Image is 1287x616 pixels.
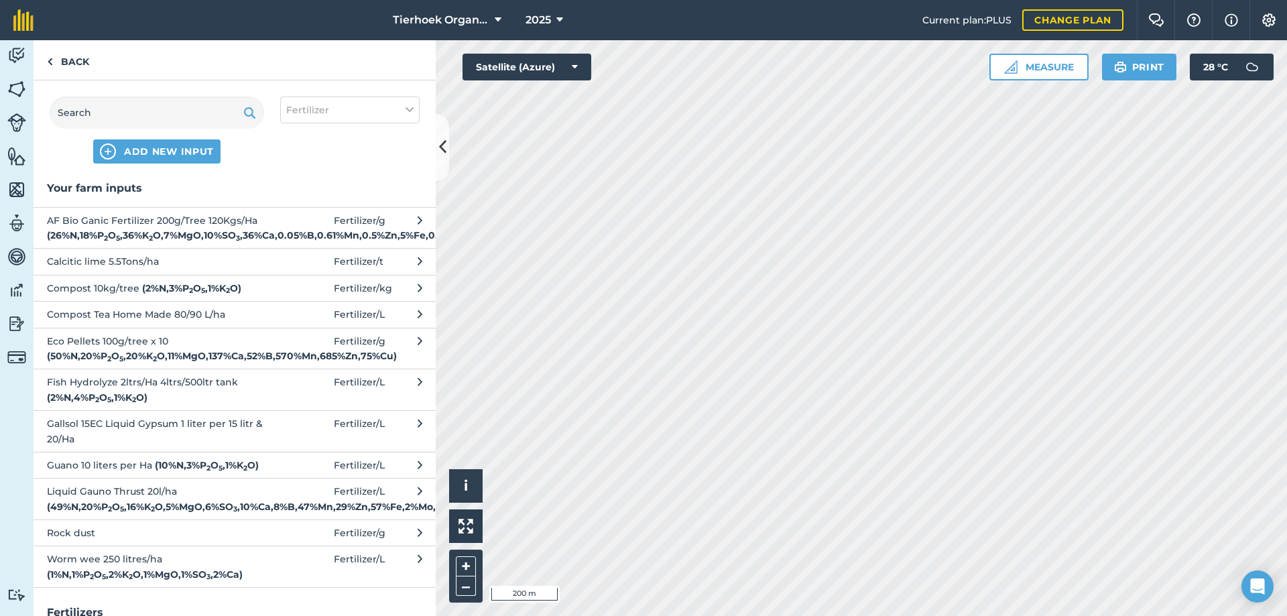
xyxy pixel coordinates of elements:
[47,552,266,582] span: Worm wee 250 litres/ha
[34,275,436,301] button: Compost 10kg/tree (2%N,3%P2O5,1%K2O)Fertilizer/kg
[47,229,475,241] strong: ( 26 % N , 18 % P O , 36 % K O , 7 % MgO , 10 % SO , 36 % Ca , 0.05 % B , 0.61 % Mn , 0.5 % Zn , ...
[116,234,120,243] sub: 5
[129,572,133,581] sub: 2
[526,12,551,28] span: 2025
[989,54,1089,80] button: Measure
[334,213,385,243] span: Fertilizer / g
[153,355,157,363] sub: 2
[1114,59,1127,75] img: svg+xml;base64,PHN2ZyB4bWxucz0iaHR0cDovL3d3dy53My5vcmcvMjAwMC9zdmciIHdpZHRoPSIxOSIgaGVpZ2h0PSIyNC...
[34,546,436,587] button: Worm wee 250 litres/ha (1%N,1%P2O5,2%K2O,1%MgO,1%SO3,2%Ca)Fertilizer/L
[47,526,266,540] span: Rock dust
[47,350,397,362] strong: ( 50 % N , 20 % P O , 20 % K O , 11 % MgO , 137 % Ca , 52 % B , 570 % Mn , 685 % Zn , 75 % Cu )
[458,519,473,534] img: Four arrows, one pointing top left, one top right, one bottom right and the last bottom left
[107,395,111,404] sub: 5
[34,328,436,369] button: Eco Pellets 100g/tree x 10 (50%N,20%P2O5,20%K2O,11%MgO,137%Ca,52%B,570%Mn,685%Zn,75%Cu)Fertilizer/g
[334,254,383,269] span: Fertilizer / t
[334,334,385,364] span: Fertilizer / g
[1203,54,1228,80] span: 28 ° C
[280,97,420,123] button: Fertilizer
[7,314,26,334] img: svg+xml;base64,PD94bWwgdmVyc2lvbj0iMS4wIiBlbmNvZGluZz0idXRmLTgiPz4KPCEtLSBHZW5lcmF0b3I6IEFkb2JlIE...
[334,484,385,514] span: Fertilizer / L
[47,213,266,243] span: AF Bio Ganic Fertilizer 200g/Tree 120Kgs/Ha
[1148,13,1164,27] img: Two speech bubbles overlapping with the left bubble in the forefront
[34,248,436,274] button: Calcitic lime 5.5Tons/ha Fertilizer/t
[124,145,214,158] span: ADD NEW INPUT
[119,355,123,363] sub: 5
[102,572,106,581] sub: 5
[334,281,392,296] span: Fertilizer / kg
[7,113,26,132] img: svg+xml;base64,PD94bWwgdmVyc2lvbj0iMS4wIiBlbmNvZGluZz0idXRmLTgiPz4KPCEtLSBHZW5lcmF0b3I6IEFkb2JlIE...
[108,505,112,513] sub: 2
[1102,54,1177,80] button: Print
[34,40,103,80] a: Back
[922,13,1012,27] span: Current plan : PLUS
[1239,54,1266,80] img: svg+xml;base64,PD94bWwgdmVyc2lvbj0iMS4wIiBlbmNvZGluZz0idXRmLTgiPz4KPCEtLSBHZW5lcmF0b3I6IEFkb2JlIE...
[34,301,436,327] button: Compost Tea Home Made 80/90 L/ha Fertilizer/L
[226,286,230,295] sub: 2
[34,519,436,546] button: Rock dust Fertilizer/g
[206,464,210,473] sub: 2
[334,375,385,405] span: Fertilizer / L
[47,375,266,405] span: Fish Hydrolyze 2ltrs/Ha 4ltrs/500ltr tank
[34,207,436,249] button: AF Bio Ganic Fertilizer 200g/Tree 120Kgs/Ha (26%N,18%P2O5,36%K2O,7%MgO,10%SO3,36%Ca,0.05%B,0.61%M...
[47,484,266,514] span: Liquid Gauno Thrust 20l/ha
[334,458,385,473] span: Fertilizer / L
[7,79,26,99] img: svg+xml;base64,PHN2ZyB4bWxucz0iaHR0cDovL3d3dy53My5vcmcvMjAwMC9zdmciIHdpZHRoPSI1NiIgaGVpZ2h0PSI2MC...
[47,254,266,269] span: Calcitic lime 5.5Tons/ha
[334,526,385,540] span: Fertilizer / g
[7,589,26,601] img: svg+xml;base64,PD94bWwgdmVyc2lvbj0iMS4wIiBlbmNvZGluZz0idXRmLTgiPz4KPCEtLSBHZW5lcmF0b3I6IEFkb2JlIE...
[1004,60,1018,74] img: Ruler icon
[90,572,94,581] sub: 2
[107,355,111,363] sub: 2
[1022,9,1123,31] a: Change plan
[7,348,26,367] img: svg+xml;base64,PD94bWwgdmVyc2lvbj0iMS4wIiBlbmNvZGluZz0idXRmLTgiPz4KPCEtLSBHZW5lcmF0b3I6IEFkb2JlIE...
[7,247,26,267] img: svg+xml;base64,PD94bWwgdmVyc2lvbj0iMS4wIiBlbmNvZGluZz0idXRmLTgiPz4KPCEtLSBHZW5lcmF0b3I6IEFkb2JlIE...
[464,477,468,494] span: i
[132,395,136,404] sub: 2
[155,459,259,471] strong: ( 10 % N , 3 % P O , 1 % K O )
[463,54,591,80] button: Satellite (Azure)
[47,501,466,513] strong: ( 49 % N , 20 % P O , 16 % K O , 5 % MgO , 6 % SO , 10 % Ca , 8 % B , 47 % Mn , 29 % Zn , 57 % Fe...
[7,213,26,233] img: svg+xml;base64,PD94bWwgdmVyc2lvbj0iMS4wIiBlbmNvZGluZz0idXRmLTgiPz4KPCEtLSBHZW5lcmF0b3I6IEFkb2JlIE...
[47,416,266,446] span: Gallsol 15EC Liquid Gypsum 1 liter per 15 litr & 20/Ha
[142,282,241,294] strong: ( 2 % N , 3 % P O , 1 % K O )
[393,12,489,28] span: Tierhoek Organic Farm
[1225,12,1238,28] img: svg+xml;base64,PHN2ZyB4bWxucz0iaHR0cDovL3d3dy53My5vcmcvMjAwMC9zdmciIHdpZHRoPSIxNyIgaGVpZ2h0PSIxNy...
[34,180,436,197] h3: Your farm inputs
[189,286,193,295] sub: 2
[7,280,26,300] img: svg+xml;base64,PD94bWwgdmVyc2lvbj0iMS4wIiBlbmNvZGluZz0idXRmLTgiPz4KPCEtLSBHZW5lcmF0b3I6IEFkb2JlIE...
[7,180,26,200] img: svg+xml;base64,PHN2ZyB4bWxucz0iaHR0cDovL3d3dy53My5vcmcvMjAwMC9zdmciIHdpZHRoPSI1NiIgaGVpZ2h0PSI2MC...
[151,505,155,513] sub: 2
[34,369,436,410] button: Fish Hydrolyze 2ltrs/Ha 4ltrs/500ltr tank (2%N,4%P2O5,1%K2O)Fertilizer/L
[449,469,483,503] button: i
[104,234,108,243] sub: 2
[47,568,243,580] strong: ( 1 % N , 1 % P O , 2 % K O , 1 % MgO , 1 % SO , 2 % Ca )
[334,416,385,446] span: Fertilizer / L
[219,464,223,473] sub: 5
[236,234,240,243] sub: 3
[7,146,26,166] img: svg+xml;base64,PHN2ZyB4bWxucz0iaHR0cDovL3d3dy53My5vcmcvMjAwMC9zdmciIHdpZHRoPSI1NiIgaGVpZ2h0PSI2MC...
[286,103,329,117] span: Fertilizer
[47,281,266,296] span: Compost 10kg/tree
[334,307,385,322] span: Fertilizer / L
[1261,13,1277,27] img: A cog icon
[1241,570,1274,603] div: Open Intercom Messenger
[243,105,256,121] img: svg+xml;base64,PHN2ZyB4bWxucz0iaHR0cDovL3d3dy53My5vcmcvMjAwMC9zdmciIHdpZHRoPSIxOSIgaGVpZ2h0PSIyNC...
[93,139,221,164] button: ADD NEW INPUT
[233,505,237,513] sub: 3
[47,54,53,70] img: svg+xml;base64,PHN2ZyB4bWxucz0iaHR0cDovL3d3dy53My5vcmcvMjAwMC9zdmciIHdpZHRoPSI5IiBoZWlnaHQ9IjI0Ii...
[1190,54,1274,80] button: 28 °C
[95,395,99,404] sub: 2
[47,391,147,404] strong: ( 2 % N , 4 % P O , 1 % K O )
[120,505,124,513] sub: 5
[50,97,264,129] input: Search
[47,307,266,322] span: Compost Tea Home Made 80/90 L/ha
[47,334,266,364] span: Eco Pellets 100g/tree x 10
[334,552,385,582] span: Fertilizer / L
[456,576,476,596] button: –
[100,143,116,160] img: svg+xml;base64,PHN2ZyB4bWxucz0iaHR0cDovL3d3dy53My5vcmcvMjAwMC9zdmciIHdpZHRoPSIxNCIgaGVpZ2h0PSIyNC...
[456,556,476,576] button: +
[13,9,34,31] img: fieldmargin Logo
[149,234,153,243] sub: 2
[34,478,436,519] button: Liquid Gauno Thrust 20l/ha (49%N,20%P2O5,16%K2O,5%MgO,6%SO3,10%Ca,8%B,47%Mn,29%Zn,57%Fe,2%Mo,5%Cu...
